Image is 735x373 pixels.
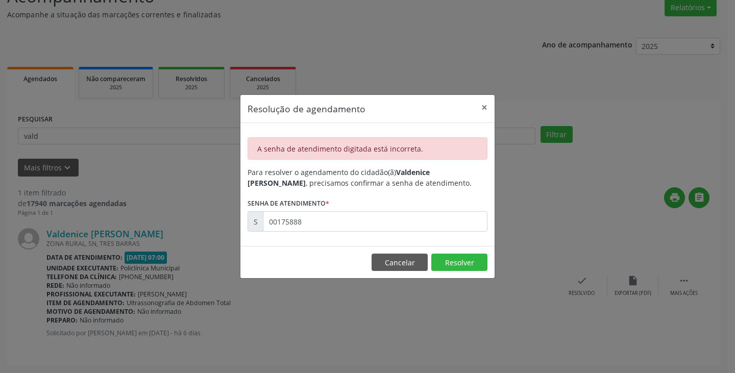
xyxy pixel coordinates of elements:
[431,254,487,271] button: Resolver
[248,167,487,188] div: Para resolver o agendamento do cidadão(ã) , precisamos confirmar a senha de atendimento.
[248,167,430,188] b: Valdenice [PERSON_NAME]
[248,102,365,115] h5: Resolução de agendamento
[248,195,329,211] label: Senha de atendimento
[248,211,263,232] div: S
[248,137,487,160] div: A senha de atendimento digitada está incorreta.
[474,95,495,120] button: Close
[372,254,428,271] button: Cancelar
